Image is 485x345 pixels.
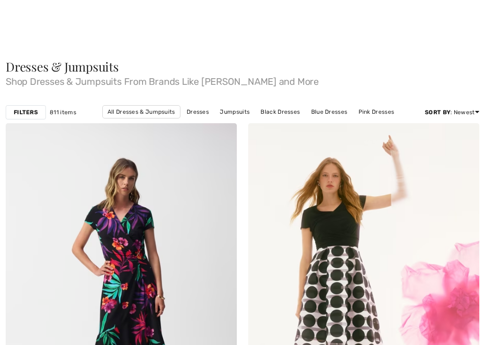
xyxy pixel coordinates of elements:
[425,108,479,117] div: : Newest
[195,118,275,131] a: [PERSON_NAME] Dresses
[144,118,193,131] a: White Dresses
[102,105,180,118] a: All Dresses & Jumpsuits
[182,106,214,118] a: Dresses
[277,118,357,131] a: [PERSON_NAME] Dresses
[354,106,399,118] a: Pink Dresses
[6,73,479,86] span: Shop Dresses & Jumpsuits From Brands Like [PERSON_NAME] and More
[256,106,305,118] a: Black Dresses
[215,106,254,118] a: Jumpsuits
[14,108,38,117] strong: Filters
[50,108,76,117] span: 811 items
[306,106,352,118] a: Blue Dresses
[6,58,119,75] span: Dresses & Jumpsuits
[425,109,450,116] strong: Sort By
